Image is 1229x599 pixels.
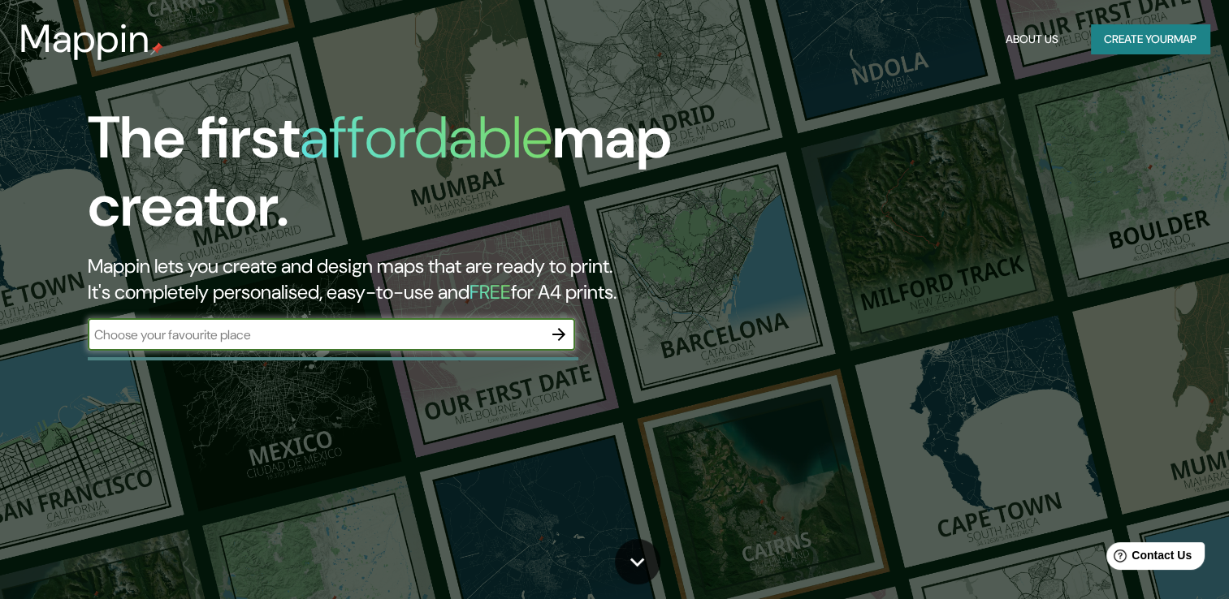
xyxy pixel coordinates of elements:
[1084,536,1211,581] iframe: Help widget launcher
[300,100,552,175] h1: affordable
[19,16,150,62] h3: Mappin
[1091,24,1210,54] button: Create yourmap
[88,325,543,344] input: Choose your favourite place
[150,42,163,55] img: mappin-pin
[88,253,703,305] h2: Mappin lets you create and design maps that are ready to print. It's completely personalised, eas...
[470,279,511,304] h5: FREE
[88,104,703,253] h1: The first map creator.
[999,24,1065,54] button: About Us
